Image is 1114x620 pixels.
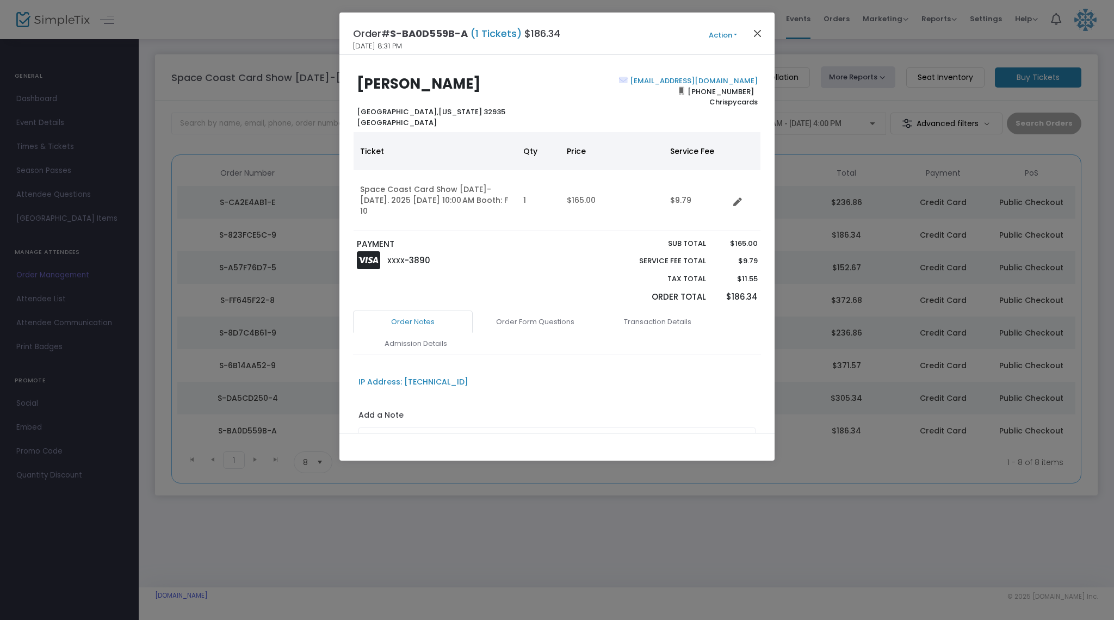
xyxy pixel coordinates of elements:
td: $165.00 [560,170,664,231]
td: 1 [517,170,560,231]
label: Add a Note [358,410,404,424]
a: [EMAIL_ADDRESS][DOMAIN_NAME] [628,76,758,86]
p: Sub total [614,238,706,249]
span: -3890 [405,255,430,266]
p: $9.79 [716,256,757,266]
button: Close [751,26,765,40]
p: PAYMENT [357,238,552,251]
p: $165.00 [716,238,757,249]
span: S-BA0D559B-A [390,27,468,40]
th: Ticket [354,132,517,170]
span: (1 Tickets) [468,27,524,40]
th: Qty [517,132,560,170]
b: [PERSON_NAME] [357,74,481,94]
span: Chrispycards [709,97,758,107]
h4: Order# $186.34 [353,26,560,41]
a: Admission Details [356,332,475,355]
div: IP Address: [TECHNICAL_ID] [358,376,468,388]
td: Space Coast Card Show [DATE]-[DATE]. 2025 [DATE] 10:00 AM Booth: F 10 [354,170,517,231]
span: [PHONE_NUMBER] [684,83,758,100]
a: Transaction Details [598,311,717,333]
p: $11.55 [716,274,757,284]
a: Order Form Questions [475,311,595,333]
p: Tax Total [614,274,706,284]
td: $9.79 [664,170,729,231]
span: [DATE] 8:31 PM [353,41,402,52]
p: Order Total [614,291,706,303]
p: Service Fee Total [614,256,706,266]
th: Service Fee [664,132,729,170]
span: XXXX [387,256,405,265]
span: [GEOGRAPHIC_DATA], [357,107,438,117]
th: Price [560,132,664,170]
p: $186.34 [716,291,757,303]
button: Action [690,29,756,41]
div: Data table [354,132,760,231]
b: [US_STATE] 32935 [GEOGRAPHIC_DATA] [357,107,505,128]
a: Order Notes [353,311,473,333]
